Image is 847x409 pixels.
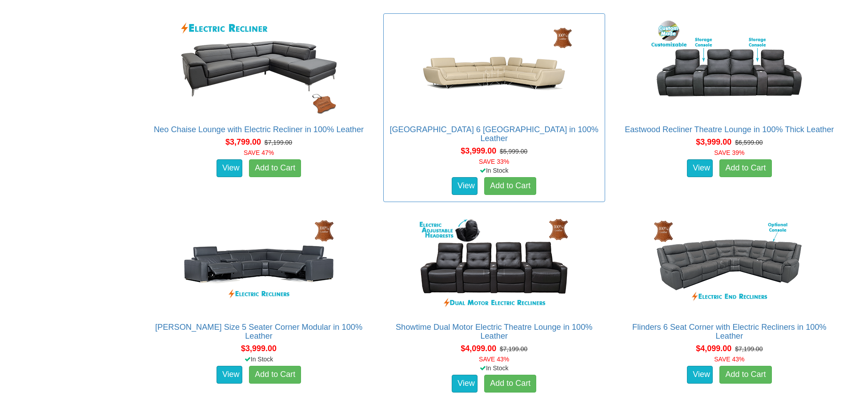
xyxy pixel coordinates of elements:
del: $6,599.00 [735,139,763,146]
del: $7,199.00 [265,139,292,146]
a: Showtime Dual Motor Electric Theatre Lounge in 100% Leather [396,323,592,340]
a: Add to Cart [249,366,301,384]
del: $7,199.00 [500,345,527,352]
img: Palm Beach 6 Seat Corner Lounge in 100% Leather [414,18,574,116]
del: $7,199.00 [735,345,763,352]
div: In Stock [381,166,607,175]
font: SAVE 39% [714,149,744,156]
a: View [452,375,478,393]
font: SAVE 33% [479,158,509,165]
font: SAVE 43% [479,356,509,363]
a: [GEOGRAPHIC_DATA] 6 [GEOGRAPHIC_DATA] in 100% Leather [389,125,598,143]
del: $5,999.00 [500,148,527,155]
a: Add to Cart [484,177,536,195]
img: Valencia King Size 5 Seater Corner Modular in 100% Leather [179,216,339,314]
a: Flinders 6 Seat Corner with Electric Recliners in 100% Leather [632,323,827,340]
img: Flinders 6 Seat Corner with Electric Recliners in 100% Leather [649,216,809,314]
span: $4,099.00 [696,344,731,353]
div: In Stock [146,355,371,364]
span: $4,099.00 [461,344,496,353]
span: $3,999.00 [241,344,277,353]
font: SAVE 47% [244,149,274,156]
img: Showtime Dual Motor Electric Theatre Lounge in 100% Leather [414,216,574,314]
a: View [217,366,242,384]
span: $3,999.00 [461,146,496,155]
a: Neo Chaise Lounge with Electric Recliner in 100% Leather [154,125,364,134]
a: View [687,159,713,177]
a: View [217,159,242,177]
a: View [452,177,478,195]
span: $3,799.00 [225,138,261,146]
a: View [687,366,713,384]
a: [PERSON_NAME] Size 5 Seater Corner Modular in 100% Leather [155,323,362,340]
div: In Stock [381,364,607,373]
a: Add to Cart [484,375,536,393]
a: Add to Cart [249,159,301,177]
img: Eastwood Recliner Theatre Lounge in 100% Thick Leather [649,18,809,116]
img: Neo Chaise Lounge with Electric Recliner in 100% Leather [179,18,339,116]
a: Add to Cart [719,366,771,384]
a: Eastwood Recliner Theatre Lounge in 100% Thick Leather [625,125,834,134]
span: $3,999.00 [696,138,731,146]
font: SAVE 43% [714,356,744,363]
a: Add to Cart [719,159,771,177]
